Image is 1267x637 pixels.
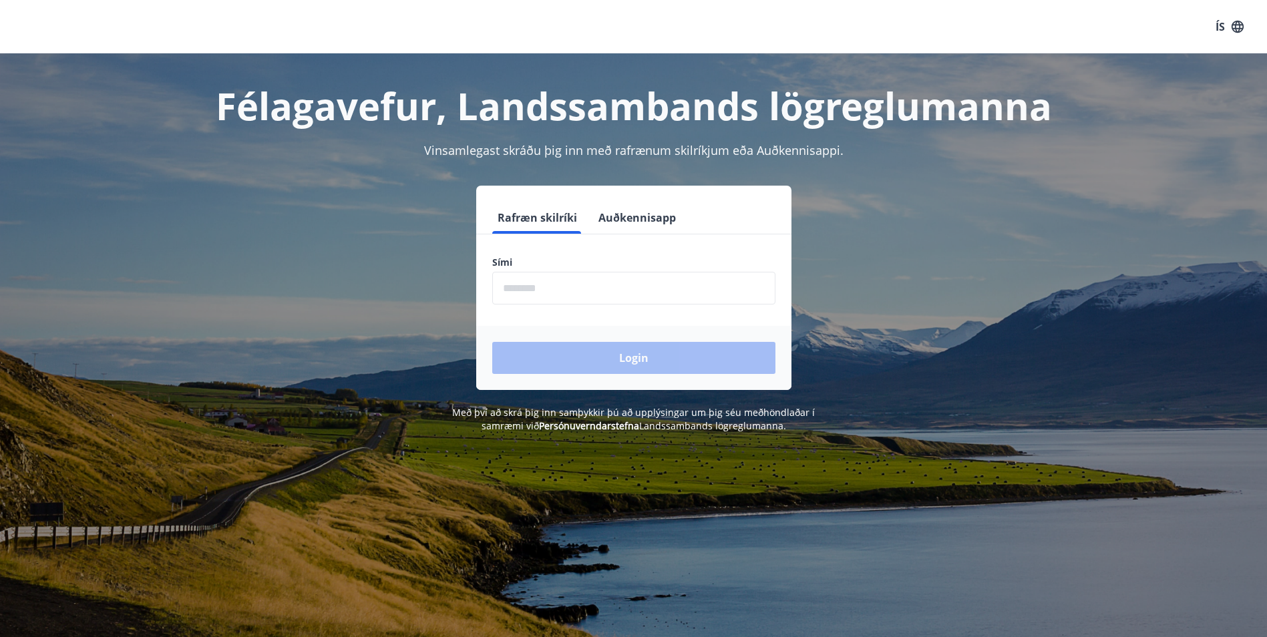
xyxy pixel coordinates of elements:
button: Rafræn skilríki [492,202,582,234]
label: Sími [492,256,775,269]
span: Vinsamlegast skráðu þig inn með rafrænum skilríkjum eða Auðkennisappi. [424,142,844,158]
button: ÍS [1208,15,1251,39]
button: Auðkennisapp [593,202,681,234]
a: Persónuverndarstefna [539,419,639,432]
h1: Félagavefur, Landssambands lögreglumanna [169,80,1099,131]
span: Með því að skrá þig inn samþykkir þú að upplýsingar um þig séu meðhöndlaðar í samræmi við Landssa... [452,406,815,432]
